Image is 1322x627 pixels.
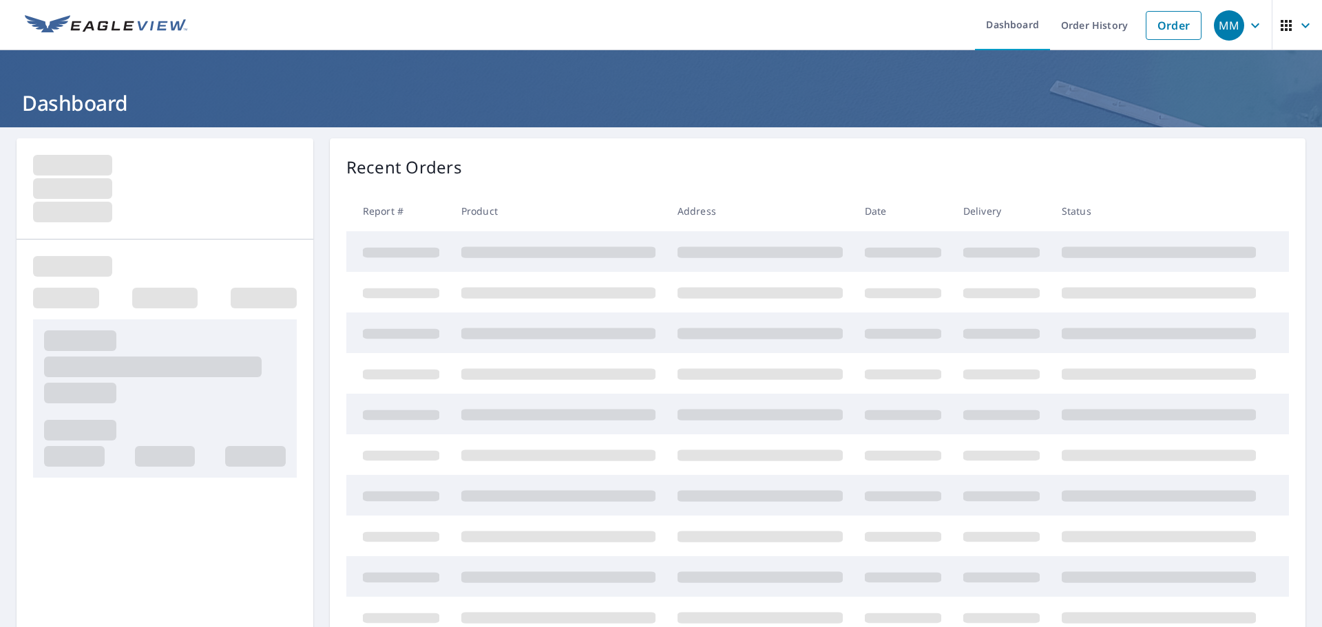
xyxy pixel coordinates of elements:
[17,89,1305,117] h1: Dashboard
[1146,11,1202,40] a: Order
[1051,191,1267,231] th: Status
[450,191,667,231] th: Product
[1214,10,1244,41] div: MM
[952,191,1051,231] th: Delivery
[346,155,462,180] p: Recent Orders
[25,15,187,36] img: EV Logo
[346,191,450,231] th: Report #
[667,191,854,231] th: Address
[854,191,952,231] th: Date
